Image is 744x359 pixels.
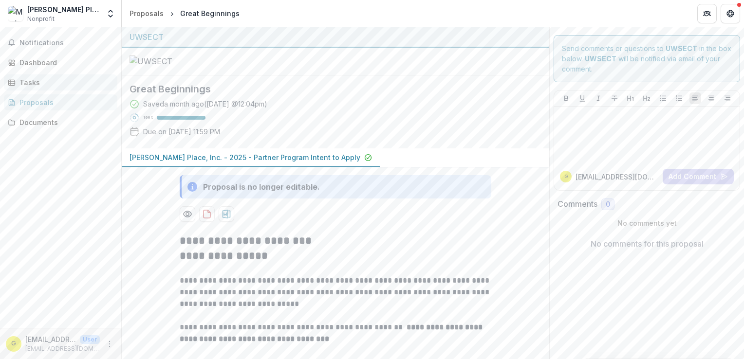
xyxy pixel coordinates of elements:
[130,55,227,67] img: UWSECT
[180,206,195,222] button: Preview 32703e5d-6604-47c7-97a3-9ad0ee8b43d2-0.pdf
[593,92,604,104] button: Italicize
[27,15,55,23] span: Nonprofit
[625,92,636,104] button: Heading 1
[104,4,117,23] button: Open entity switcher
[27,4,100,15] div: [PERSON_NAME] Place, Inc.
[219,206,234,222] button: download-proposal
[606,200,610,209] span: 0
[641,92,652,104] button: Heading 2
[609,92,620,104] button: Strike
[722,92,733,104] button: Align Right
[577,92,588,104] button: Underline
[558,199,597,209] h2: Comments
[199,206,215,222] button: download-proposal
[143,126,220,137] p: Due on [DATE] 11:59 PM
[25,344,100,353] p: [EMAIL_ADDRESS][DOMAIN_NAME]
[585,54,616,63] strong: UWSECT
[591,238,704,250] p: No comments for this proposal
[19,39,113,47] span: Notifications
[554,35,740,82] div: Send comments or questions to in the box below. will be notified via email of your comment.
[25,334,76,344] p: [EMAIL_ADDRESS][DOMAIN_NAME]
[203,181,320,193] div: Proposal is no longer editable.
[80,335,100,344] p: User
[130,152,360,162] p: [PERSON_NAME] Place, Inc. - 2025 - Partner Program Intent to Apply
[4,74,117,90] a: Tasks
[576,172,659,182] p: [EMAIL_ADDRESS][DOMAIN_NAME]
[143,114,153,121] p: 100 %
[558,218,736,228] p: No comments yet
[130,8,164,18] div: Proposals
[104,338,115,350] button: More
[697,4,717,23] button: Partners
[4,114,117,130] a: Documents
[721,4,740,23] button: Get Help
[4,94,117,110] a: Proposals
[180,8,240,18] div: Great Beginnings
[663,169,734,184] button: Add Comment
[564,174,568,179] div: grants@madonnaplace.org
[657,92,669,104] button: Bullet List
[4,35,117,51] button: Notifications
[560,92,572,104] button: Bold
[689,92,701,104] button: Align Left
[8,6,23,21] img: Madonna Place, Inc.
[130,31,541,43] div: UWSECT
[19,97,110,108] div: Proposals
[666,44,697,53] strong: UWSECT
[11,341,16,347] div: grants@madonnaplace.org
[706,92,717,104] button: Align Center
[143,99,267,109] div: Saved a month ago ( [DATE] @ 12:04pm )
[19,77,110,88] div: Tasks
[130,83,526,95] h2: Great Beginnings
[673,92,685,104] button: Ordered List
[19,57,110,68] div: Dashboard
[19,117,110,127] div: Documents
[126,6,167,20] a: Proposals
[4,54,117,71] a: Dashboard
[126,6,243,20] nav: breadcrumb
